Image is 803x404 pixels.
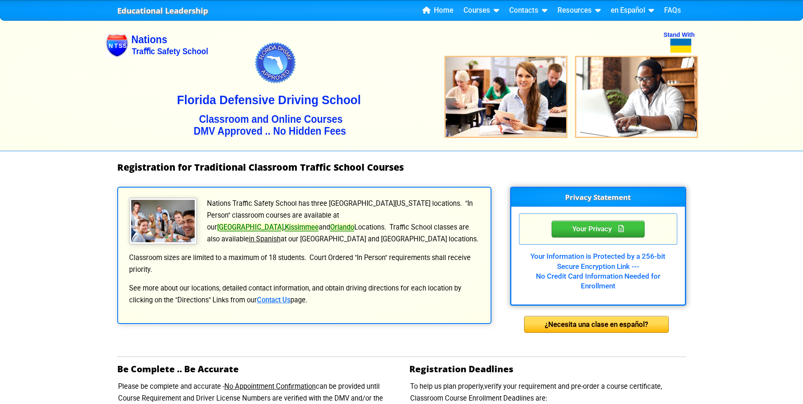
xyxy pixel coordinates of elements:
a: ¿Necesita una clase en español? [524,320,669,328]
p: See more about our locations, detailed contact information, and obtain driving directions for eac... [128,282,480,306]
a: Contacts [506,4,551,17]
div: Your Information is Protected by a 256-bit Secure Encryption Link --- No Credit Card Information ... [519,245,677,291]
a: en Español [607,4,657,17]
a: Contact Us [257,296,290,304]
a: Orlando [330,223,354,231]
a: Your Privacy [552,223,645,233]
a: FAQs [661,4,684,17]
p: Nations Traffic Safety School has three [GEOGRAPHIC_DATA][US_STATE] locations. "In Person" classr... [128,198,480,245]
u: in Spanish [249,235,281,243]
div: Privacy Statement [552,221,645,238]
div: ¿Necesita una clase en español? [524,316,669,333]
a: Resources [554,4,604,17]
a: Courses [460,4,502,17]
a: Educational Leadership [117,4,208,18]
a: [GEOGRAPHIC_DATA] [217,223,284,231]
img: Traffic School Students [129,198,197,244]
h2: Registration Deadlines [409,364,686,374]
h2: Be Complete .. Be Accurate [117,364,394,374]
a: Kissimmee [285,223,319,231]
h3: Privacy Statement [511,188,685,207]
img: Nations Traffic School - Your DMV Approved Florida Traffic School [105,15,698,151]
a: Home [419,4,457,17]
u: No Appointment Confirmation [224,382,316,390]
h1: Registration for Traditional Classroom Traffic School Courses [117,162,686,172]
p: Classroom sizes are limited to a maximum of 18 students. Court Ordered "In Person" requirements s... [128,252,480,276]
